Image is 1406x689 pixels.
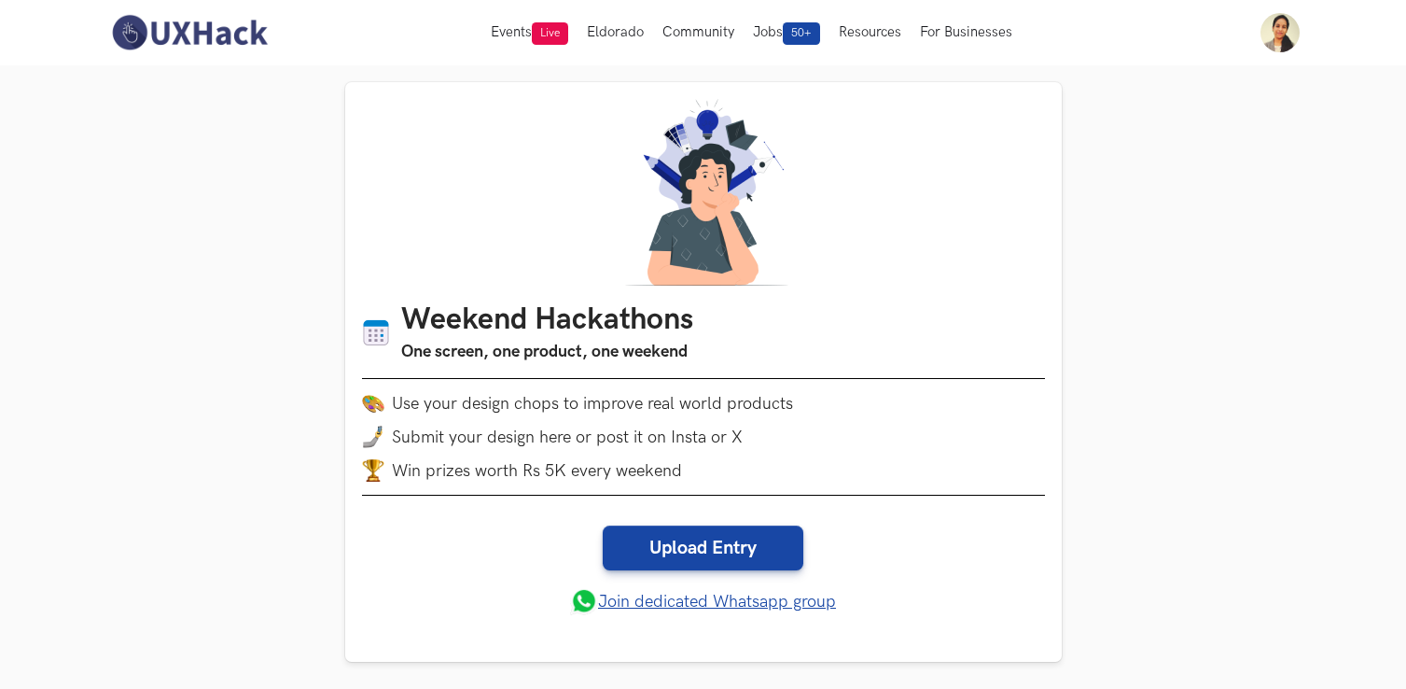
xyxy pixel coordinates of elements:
a: Upload Entry [603,526,803,570]
a: Join dedicated Whatsapp group [570,587,836,615]
span: Submit your design here or post it on Insta or X [392,428,743,447]
h1: Weekend Hackathons [401,302,693,339]
span: Live [532,22,568,45]
img: Your profile pic [1260,13,1300,52]
li: Win prizes worth Rs 5K every weekend [362,459,1045,482]
img: A designer thinking [614,99,793,286]
span: 50+ [783,22,820,45]
img: Calendar icon [362,318,390,347]
img: palette.png [362,392,384,415]
li: Use your design chops to improve real world products [362,392,1045,415]
img: mobile-in-hand.png [362,426,384,448]
img: whatsapp.png [570,587,598,615]
img: UXHack-logo.png [106,13,272,52]
h3: One screen, one product, one weekend [401,339,693,365]
img: trophy.png [362,459,384,482]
